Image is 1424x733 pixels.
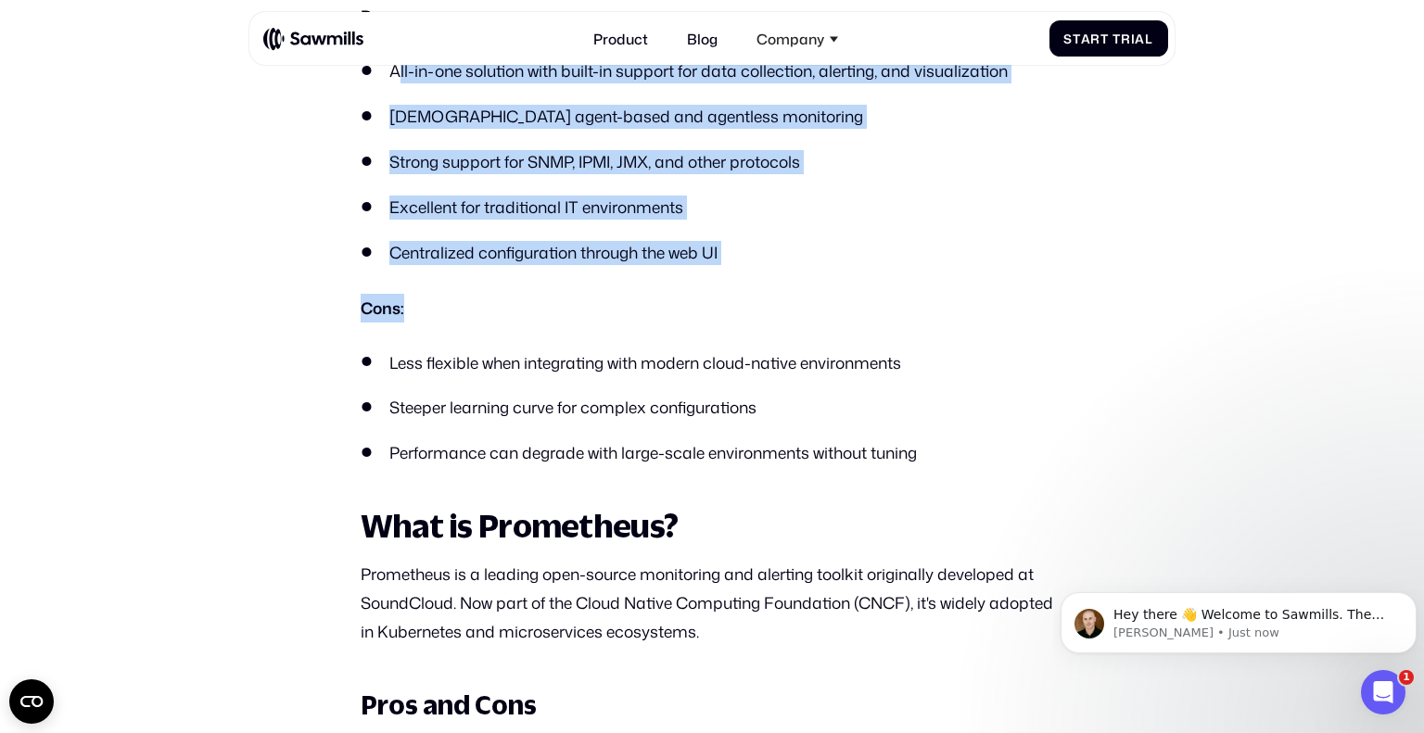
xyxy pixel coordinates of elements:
div: Company [746,19,849,57]
button: Open CMP widget [9,679,54,724]
strong: What is Prometheus? [361,506,678,544]
li: [DEMOGRAPHIC_DATA] agent-based and agentless monitoring [361,105,1063,129]
span: t [1073,32,1081,46]
li: Steeper learning curve for complex configurations [361,396,1063,420]
span: i [1131,32,1136,46]
li: All-in-one solution with built-in support for data collection, alerting, and visualization [361,59,1063,83]
li: Performance can degrade with large-scale environments without tuning [361,441,1063,465]
span: t [1100,32,1109,46]
a: Product [582,19,658,57]
span: r [1090,32,1100,46]
span: a [1081,32,1091,46]
li: Strong support for SNMP, IPMI, JMX, and other protocols [361,150,1063,174]
iframe: Intercom live chat [1361,670,1405,714]
a: StartTrial [1049,20,1168,57]
span: 1 [1399,670,1414,685]
span: T [1112,32,1121,46]
strong: Cons: [361,297,404,320]
iframe: Intercom notifications message [1053,544,1424,683]
li: Excellent for traditional IT environments [361,196,1063,220]
p: Prometheus is a leading open-source monitoring and alerting toolkit originally developed at Sound... [361,560,1063,646]
span: l [1145,32,1153,46]
span: a [1135,32,1145,46]
a: Blog [676,19,728,57]
strong: Pros and Cons [361,689,537,720]
div: Company [756,31,824,47]
strong: Pros: [361,5,400,28]
span: r [1121,32,1131,46]
li: Centralized configuration through the web UI [361,241,1063,265]
li: Less flexible when integrating with modern cloud-native environments [361,351,1063,375]
span: S [1063,32,1073,46]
